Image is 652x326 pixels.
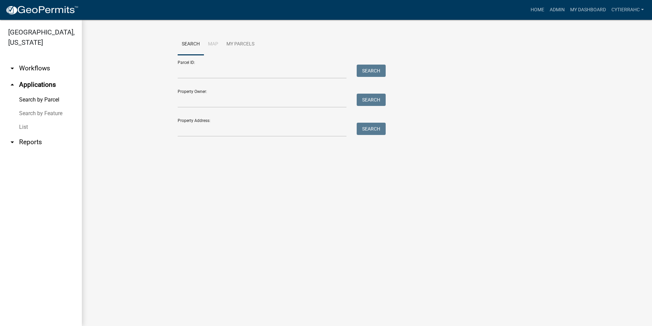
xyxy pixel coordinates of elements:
[357,123,386,135] button: Search
[357,65,386,77] button: Search
[222,33,258,55] a: My Parcels
[547,3,567,16] a: Admin
[8,81,16,89] i: arrow_drop_up
[609,3,647,16] a: cytierrahc
[567,3,609,16] a: My Dashboard
[178,33,204,55] a: Search
[8,64,16,72] i: arrow_drop_down
[8,138,16,146] i: arrow_drop_down
[528,3,547,16] a: Home
[357,94,386,106] button: Search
